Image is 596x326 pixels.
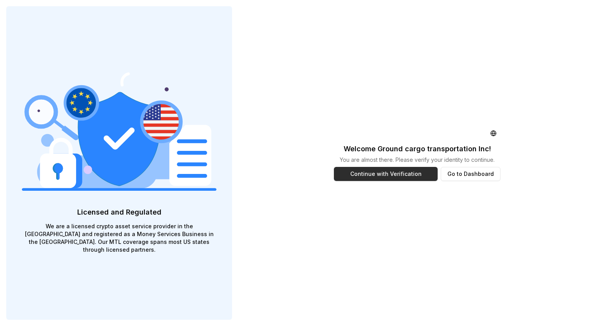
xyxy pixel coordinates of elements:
p: You are almost there. Please verify your identity to continue. [340,156,495,164]
button: Continue with Verification [334,167,437,181]
p: We are a licensed crypto asset service provider in the [GEOGRAPHIC_DATA] and registered as a Mone... [22,222,216,254]
p: Welcome Ground cargo transportation Inc ! [344,143,491,154]
p: Licensed and Regulated [22,207,216,218]
button: Go to Dashboard [441,167,500,181]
